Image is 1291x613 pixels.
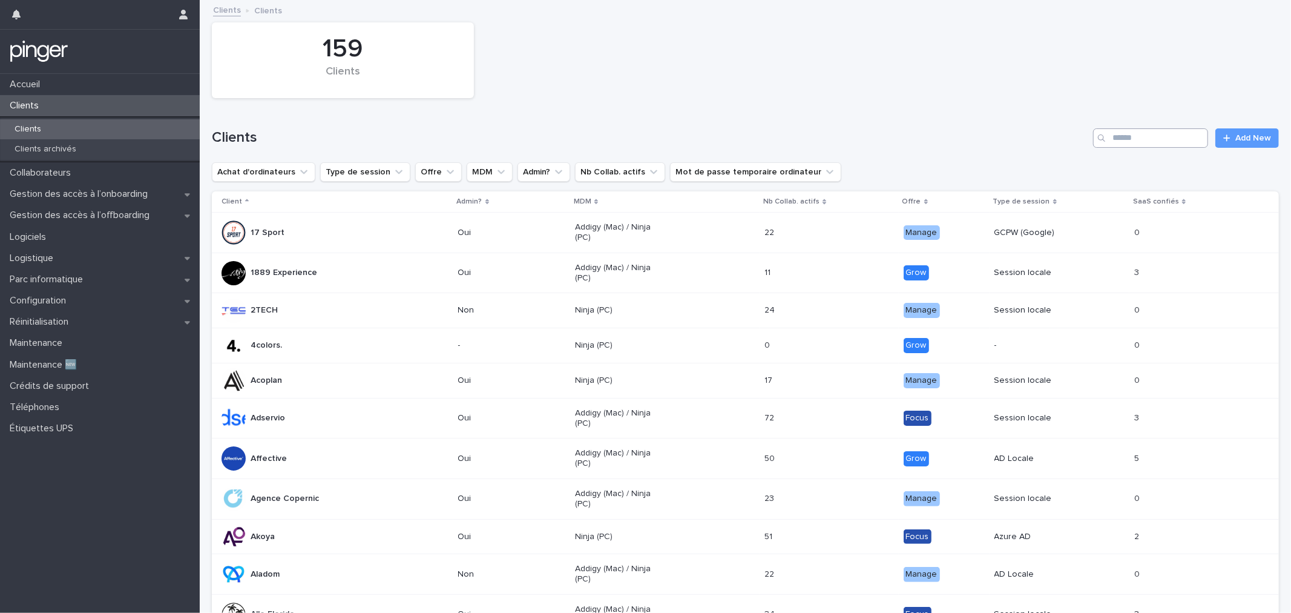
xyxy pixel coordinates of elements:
[458,413,545,423] p: Oui
[904,265,929,280] div: Grow
[1134,529,1142,542] p: 2
[904,373,940,388] div: Manage
[764,265,773,278] p: 11
[5,359,87,371] p: Maintenance 🆕
[458,268,545,278] p: Oui
[994,413,1081,423] p: Session locale
[994,268,1081,278] p: Session locale
[212,554,1279,595] tr: AladomNonAddigy (Mac) / Ninja (PC)2222 ManageAD Locale00
[467,162,513,182] button: MDM
[232,34,453,64] div: 159
[575,222,662,243] p: Addigy (Mac) / Ninja (PC)
[994,494,1081,504] p: Session locale
[458,376,545,386] p: Oui
[251,340,282,351] p: 4colors.
[764,411,777,423] p: 72
[764,373,775,386] p: 17
[10,39,68,64] img: mTgBEunGTSyRkCgitkcU
[994,376,1081,386] p: Session locale
[994,340,1081,351] p: -
[1133,195,1179,208] p: SaaS confiés
[994,454,1081,464] p: AD Locale
[1235,134,1271,142] span: Add New
[458,494,545,504] p: Oui
[904,411,931,426] div: Focus
[764,529,775,542] p: 51
[232,65,453,91] div: Clients
[1134,265,1142,278] p: 3
[1134,567,1142,580] p: 0
[904,225,940,240] div: Manage
[575,408,662,429] p: Addigy (Mac) / Ninja (PC)
[415,162,462,182] button: Offre
[764,303,777,316] p: 24
[5,402,69,413] p: Téléphones
[5,210,159,221] p: Gestion des accès à l’offboarding
[517,162,570,182] button: Admin?
[212,162,315,182] button: Achat d'ordinateurs
[902,195,921,208] p: Offre
[764,491,777,504] p: 23
[904,451,929,466] div: Grow
[458,569,545,580] p: Non
[212,479,1279,519] tr: Agence CopernicOuiAddigy (Mac) / Ninja (PC)2323 ManageSession locale00
[1134,373,1142,386] p: 0
[458,305,545,316] p: Non
[5,253,63,264] p: Logistique
[251,454,287,464] p: Affective
[575,305,662,316] p: Ninja (PC)
[904,303,940,318] div: Manage
[212,213,1279,253] tr: 17 SportOuiAddigy (Mac) / Ninja (PC)2222 ManageGCPW (Google)00
[575,448,662,469] p: Addigy (Mac) / Ninja (PC)
[993,195,1050,208] p: Type de session
[251,376,282,386] p: Acoplan
[575,340,662,351] p: Ninja (PC)
[5,423,83,434] p: Étiquettes UPS
[575,532,662,542] p: Ninja (PC)
[764,567,777,580] p: 22
[904,567,940,582] div: Manage
[1134,491,1142,504] p: 0
[574,195,591,208] p: MDM
[212,328,1279,363] tr: 4colors.-Ninja (PC)00 Grow-00
[5,100,48,111] p: Clients
[222,195,242,208] p: Client
[904,338,929,353] div: Grow
[251,268,317,278] p: 1889 Experience
[763,195,820,208] p: Nb Collab. actifs
[1215,128,1279,148] a: Add New
[764,451,777,464] p: 50
[5,231,56,243] p: Logiciels
[5,295,76,306] p: Configuration
[5,79,50,90] p: Accueil
[670,162,841,182] button: Mot de passe temporaire ordinateur
[1134,303,1142,316] p: 0
[251,569,280,580] p: Aladom
[5,144,86,154] p: Clients archivés
[5,380,99,392] p: Crédits de support
[904,529,931,545] div: Focus
[5,337,72,349] p: Maintenance
[212,363,1279,398] tr: AcoplanOuiNinja (PC)1717 ManageSession locale00
[1134,225,1142,238] p: 0
[994,532,1081,542] p: Azure AD
[458,532,545,542] p: Oui
[1093,128,1208,148] input: Search
[458,340,545,351] p: -
[5,274,93,285] p: Parc informatique
[251,494,319,504] p: Agence Copernic
[575,376,662,386] p: Ninja (PC)
[904,491,940,506] div: Manage
[994,305,1081,316] p: Session locale
[1134,411,1142,423] p: 3
[212,253,1279,293] tr: 1889 ExperienceOuiAddigy (Mac) / Ninja (PC)1111 GrowSession locale33
[251,413,285,423] p: Adservio
[575,564,662,585] p: Addigy (Mac) / Ninja (PC)
[458,454,545,464] p: Oui
[212,398,1279,439] tr: AdservioOuiAddigy (Mac) / Ninja (PC)7272 FocusSession locale33
[457,195,482,208] p: Admin?
[575,263,662,283] p: Addigy (Mac) / Ninja (PC)
[212,129,1088,147] h1: Clients
[213,2,241,16] a: Clients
